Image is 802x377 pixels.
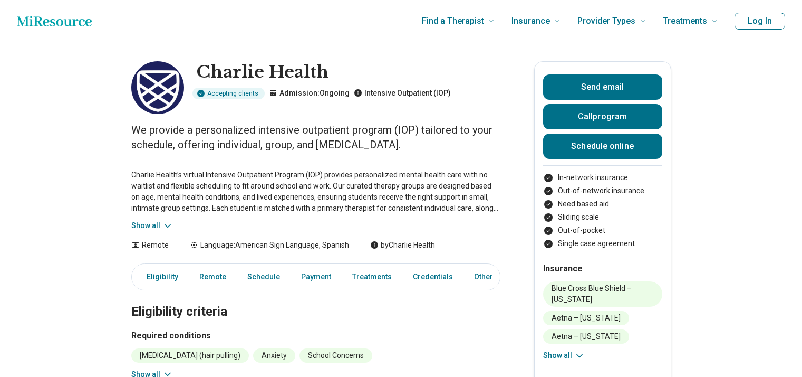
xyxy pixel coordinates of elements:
[131,220,173,231] button: Show all
[131,348,249,363] li: [MEDICAL_DATA] (hair pulling)
[543,172,662,249] ul: Payment options
[192,88,265,99] div: Accepting clients
[134,266,185,288] a: Eligibility
[735,13,785,30] button: Log In
[543,172,662,183] li: In-network insurance
[17,11,92,32] a: Home page
[295,266,337,288] a: Payment
[241,266,286,288] a: Schedule
[511,14,550,29] span: Insurance
[543,74,662,100] button: Send email
[543,350,585,361] button: Show all
[422,14,484,29] span: Find a Therapist
[370,240,435,251] div: by Charlie Health
[577,14,635,29] span: Provider Types
[543,262,662,275] h2: Insurance
[253,348,295,363] li: Anxiety
[663,14,707,29] span: Treatments
[131,122,500,152] p: We provide a personalized intensive outpatient program (IOP) tailored to your schedule, offering ...
[543,311,629,325] li: Aetna – [US_STATE]
[543,104,662,129] button: Callprogram
[543,281,662,307] li: Blue Cross Blue Shield – [US_STATE]
[131,240,169,251] div: Remote
[299,348,372,363] li: School Concerns
[543,199,662,210] li: Need based aid
[131,329,500,342] h3: Required conditions
[346,266,398,288] a: Treatments
[131,169,500,214] p: Charlie Health’s virtual Intensive Outpatient Program (IOP) provides personalized mental health c...
[190,240,349,251] div: Language: American Sign Language, Spanish
[543,212,662,223] li: Sliding scale
[543,225,662,236] li: Out-of-pocket
[193,266,233,288] a: Remote
[543,238,662,249] li: Single case agreement
[468,266,506,288] a: Other
[543,134,662,159] a: Schedule online
[131,278,500,321] h2: Eligibility criteria
[269,88,350,99] p: Admission: Ongoing
[543,329,629,344] li: Aetna – [US_STATE]
[354,88,451,99] p: Intensive Outpatient (IOP)
[543,185,662,196] li: Out-of-network insurance
[407,266,459,288] a: Credentials
[197,61,451,83] h1: Charlie Health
